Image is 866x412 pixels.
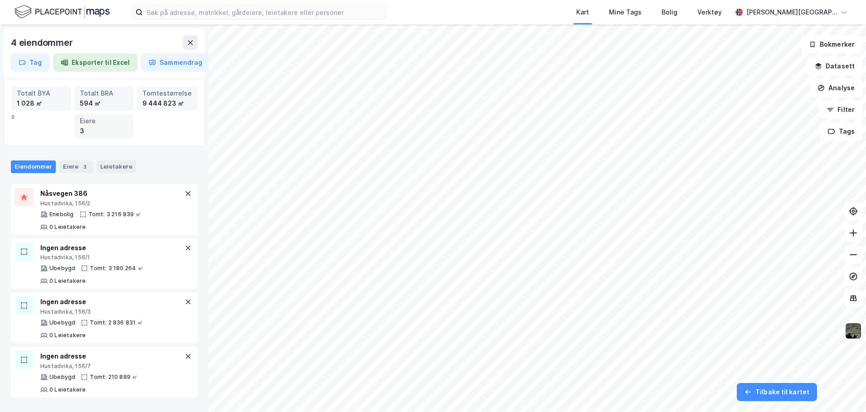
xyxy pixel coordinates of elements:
div: 3 [80,126,128,136]
div: Kontrollprogram for chat [821,368,866,412]
div: 0 [11,87,197,138]
div: Ingen adresse [40,242,183,253]
div: Ubebygd [49,373,75,381]
div: Eiere [59,160,93,173]
div: Eiendommer [11,160,56,173]
div: Tomtestørrelse [142,88,192,98]
div: Nåsvegen 386 [40,188,183,199]
div: Bolig [662,7,677,18]
div: 4 eiendommer [11,35,75,50]
div: 1 028 ㎡ [17,98,65,108]
div: Enebolig [49,211,74,218]
div: Totalt BRA [80,88,128,98]
div: Totalt BYA [17,88,65,98]
div: Ubebygd [49,265,75,272]
div: Tomt: 2 836 831 ㎡ [90,319,142,326]
div: 0 Leietakere [49,223,86,231]
img: 9k= [845,322,862,339]
div: Tomt: 3 216 839 ㎡ [88,211,141,218]
div: Hustadvika, 156/2 [40,200,183,207]
button: Eksporter til Excel [53,53,137,72]
div: 0 Leietakere [49,332,86,339]
button: Tag [11,53,49,72]
div: 9 444 823 ㎡ [142,98,192,108]
div: 3 [80,162,89,171]
button: Tilbake til kartet [737,383,817,401]
div: Mine Tags [609,7,642,18]
button: Tags [820,122,862,141]
div: Eiere [80,116,128,126]
div: Verktøy [697,7,722,18]
button: Analyse [810,79,862,97]
input: Søk på adresse, matrikkel, gårdeiere, leietakere eller personer [143,5,385,19]
img: logo.f888ab2527a4732fd821a326f86c7f29.svg [15,4,110,20]
div: Tomt: 210 889 ㎡ [90,373,137,381]
div: Ubebygd [49,319,75,326]
div: Ingen adresse [40,351,183,362]
div: Kart [576,7,589,18]
div: Hustadvika, 156/7 [40,363,183,370]
div: 0 Leietakere [49,386,86,393]
button: Bokmerker [801,35,862,53]
div: 0 Leietakere [49,277,86,285]
button: Sammendrag [141,53,210,72]
div: Hustadvika, 156/3 [40,308,183,315]
button: Datasett [807,57,862,75]
div: 594 ㎡ [80,98,128,108]
iframe: Chat Widget [821,368,866,412]
button: Filter [819,101,862,119]
div: Hustadvika, 156/1 [40,254,183,261]
div: Tomt: 3 180 264 ㎡ [90,265,143,272]
div: Leietakere [97,160,136,173]
div: Ingen adresse [40,296,183,307]
div: [PERSON_NAME][GEOGRAPHIC_DATA] [746,7,837,18]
